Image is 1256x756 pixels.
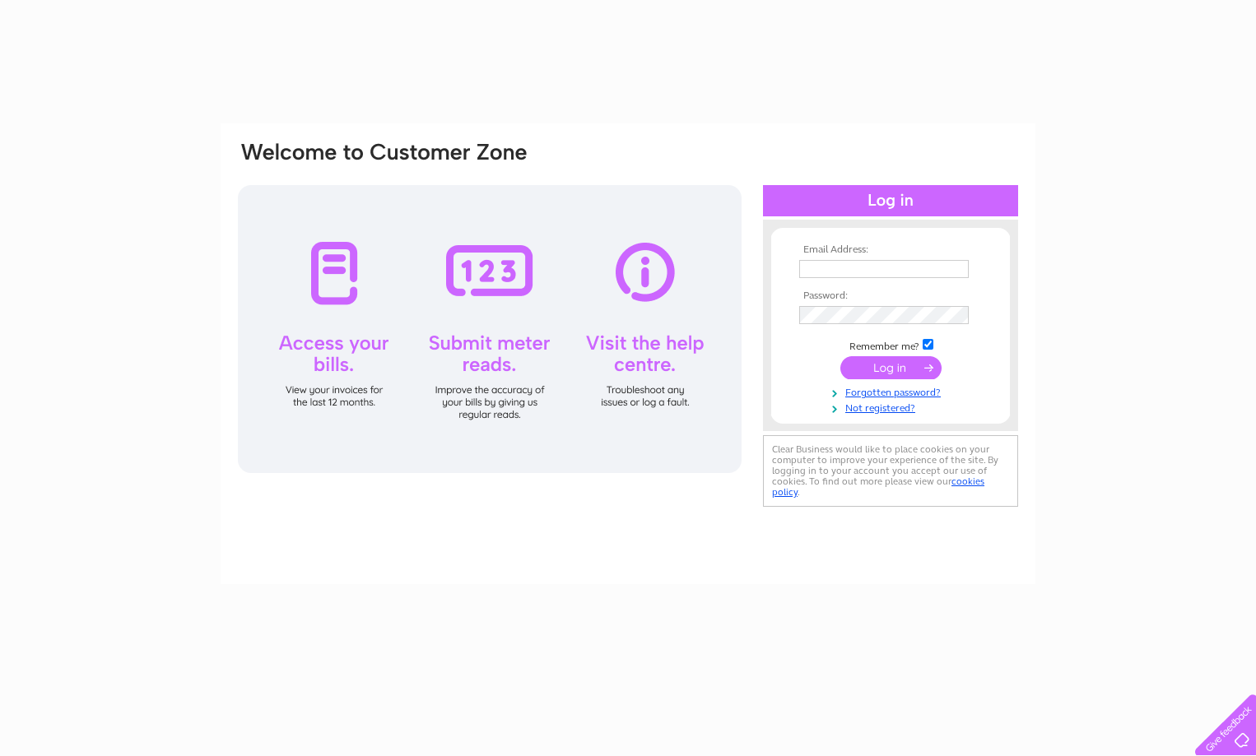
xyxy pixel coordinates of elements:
[799,399,986,415] a: Not registered?
[795,244,986,256] th: Email Address:
[840,356,942,379] input: Submit
[799,383,986,399] a: Forgotten password?
[772,475,984,498] a: cookies policy
[795,336,986,353] td: Remember me?
[795,290,986,302] th: Password:
[763,435,1018,507] div: Clear Business would like to place cookies on your computer to improve your experience of the sit...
